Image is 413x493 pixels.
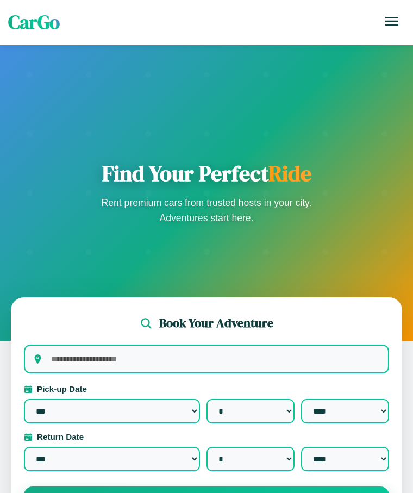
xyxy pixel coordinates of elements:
label: Return Date [24,432,389,441]
span: CarGo [8,9,60,35]
h2: Book Your Adventure [159,315,273,332]
h1: Find Your Perfect [98,160,315,186]
p: Rent premium cars from trusted hosts in your city. Adventures start here. [98,195,315,226]
span: Ride [268,159,311,188]
label: Pick-up Date [24,384,389,394]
